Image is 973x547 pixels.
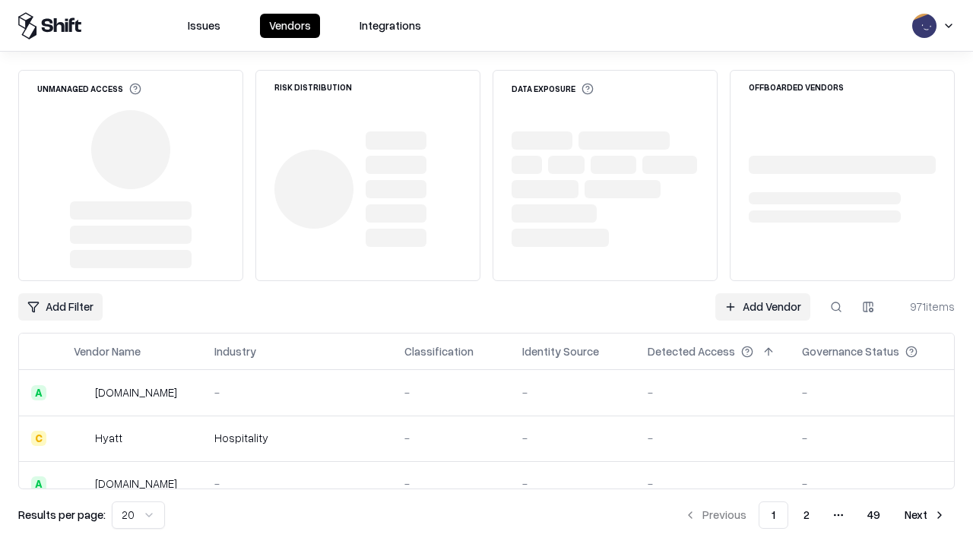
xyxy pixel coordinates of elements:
div: A [31,385,46,400]
button: Add Filter [18,293,103,321]
button: 1 [759,501,788,529]
div: - [648,384,778,400]
div: Detected Access [648,343,735,359]
div: 971 items [894,299,955,315]
div: Governance Status [802,343,899,359]
img: Hyatt [74,431,89,446]
div: Data Exposure [512,83,594,95]
div: Risk Distribution [274,83,352,91]
div: - [522,430,623,446]
div: - [214,384,380,400]
div: Unmanaged Access [37,83,141,95]
div: - [404,384,498,400]
div: - [522,384,623,400]
p: Results per page: [18,507,106,523]
button: Issues [179,14,230,38]
div: Identity Source [522,343,599,359]
div: Offboarded Vendors [749,83,844,91]
div: - [802,430,942,446]
div: Classification [404,343,474,359]
div: - [214,476,380,492]
nav: pagination [675,501,955,529]
button: Vendors [260,14,320,38]
div: - [404,476,498,492]
button: 49 [855,501,892,529]
button: 2 [791,501,822,529]
a: Add Vendor [715,293,810,321]
div: - [802,384,942,400]
div: Hospitality [214,430,380,446]
div: [DOMAIN_NAME] [95,476,177,492]
div: Vendor Name [74,343,141,359]
button: Next [895,501,955,529]
img: intrado.com [74,385,89,400]
div: - [522,476,623,492]
div: Industry [214,343,256,359]
img: primesec.co.il [74,476,89,492]
button: Integrations [350,14,430,38]
div: Hyatt [95,430,122,446]
div: - [648,476,778,492]
div: - [404,430,498,446]
div: A [31,476,46,492]
div: C [31,431,46,446]
div: - [648,430,778,446]
div: [DOMAIN_NAME] [95,384,177,400]
div: - [802,476,942,492]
